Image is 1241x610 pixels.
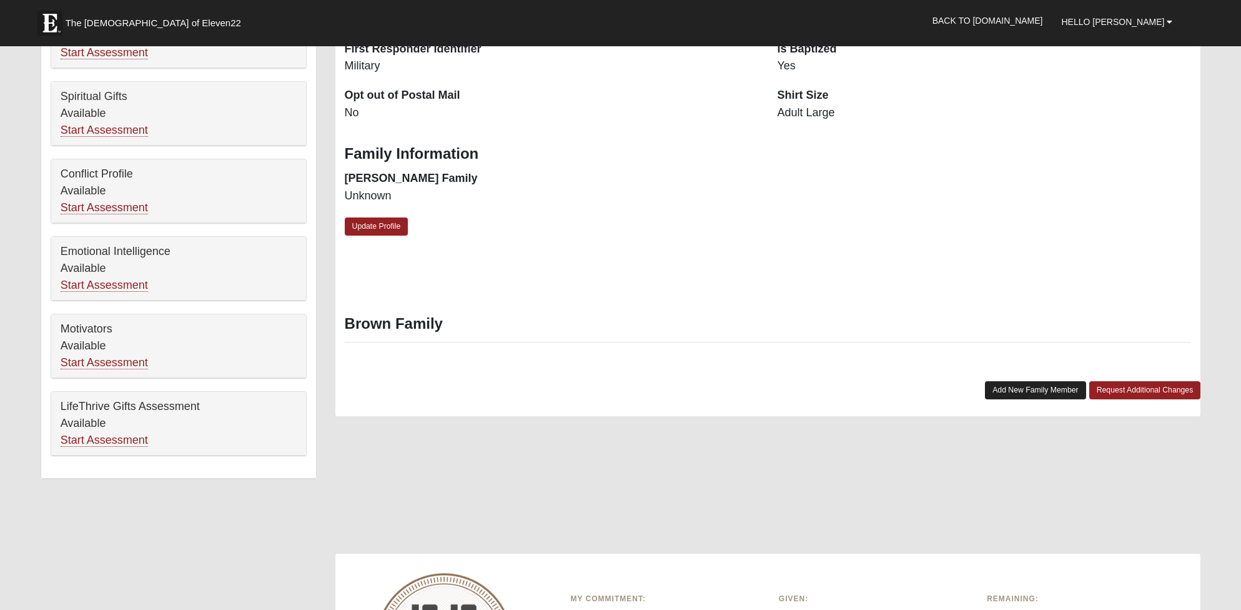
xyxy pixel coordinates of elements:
[1061,17,1164,27] span: Hello [PERSON_NAME]
[51,392,306,456] div: LifeThrive Gifts Assessment Available
[61,279,148,292] a: Start Assessment
[345,171,759,187] dt: [PERSON_NAME] Family
[61,201,148,214] a: Start Assessment
[345,145,1192,163] h3: Family Information
[37,11,62,36] img: Eleven22 logo
[61,124,148,137] a: Start Assessment
[923,5,1052,36] a: Back to [DOMAIN_NAME]
[345,188,759,204] dd: Unknown
[51,237,306,301] div: Emotional Intelligence Available
[31,4,281,36] a: The [DEMOGRAPHIC_DATA] of Eleven22
[345,217,408,236] a: Update Profile
[1089,381,1201,399] a: Request Additional Changes
[777,58,1191,74] dd: Yes
[1052,6,1182,37] a: Hello [PERSON_NAME]
[779,594,968,603] h6: Given:
[777,105,1191,121] dd: Adult Large
[51,314,306,378] div: Motivators Available
[61,434,148,447] a: Start Assessment
[51,159,306,223] div: Conflict Profile Available
[987,594,1176,603] h6: Remaining:
[777,87,1191,104] dt: Shirt Size
[345,105,759,121] dd: No
[61,46,148,59] a: Start Assessment
[66,17,241,29] span: The [DEMOGRAPHIC_DATA] of Eleven22
[985,381,1086,399] a: Add New Family Member
[345,41,759,57] dt: First Responder Identifier
[51,82,306,146] div: Spiritual Gifts Available
[345,58,759,74] dd: Military
[571,594,760,603] h6: My Commitment:
[345,315,1192,333] h3: Brown Family
[61,356,148,369] a: Start Assessment
[777,41,1191,57] dt: Is Baptized
[345,87,759,104] dt: Opt out of Postal Mail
